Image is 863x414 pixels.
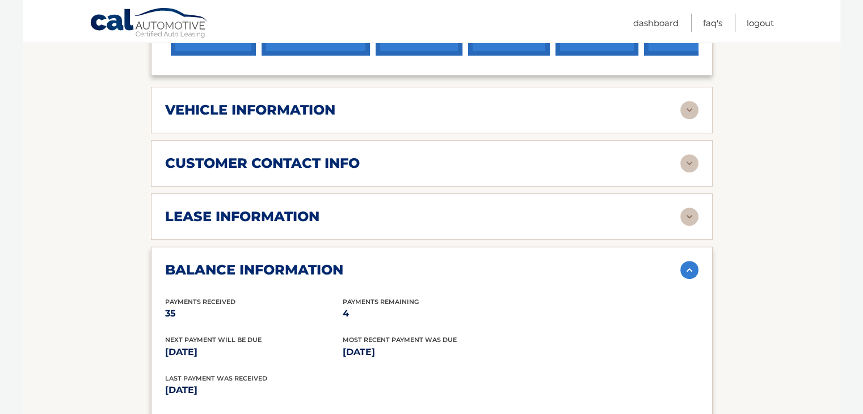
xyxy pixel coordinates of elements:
span: Last Payment was received [165,374,267,382]
p: [DATE] [343,344,520,360]
span: Payments Received [165,298,235,306]
h2: vehicle information [165,102,335,119]
img: accordion-rest.svg [680,101,698,119]
p: 35 [165,306,343,322]
img: accordion-active.svg [680,261,698,279]
span: Next Payment will be due [165,336,262,344]
p: 4 [343,306,520,322]
h2: balance information [165,261,343,278]
a: FAQ's [703,14,722,32]
h2: customer contact info [165,155,360,172]
img: accordion-rest.svg [680,208,698,226]
a: Logout [747,14,774,32]
span: Most Recent Payment Was Due [343,336,457,344]
p: [DATE] [165,344,343,360]
h2: lease information [165,208,319,225]
a: Cal Automotive [90,7,209,40]
span: Payments Remaining [343,298,419,306]
p: [DATE] [165,382,432,398]
img: accordion-rest.svg [680,154,698,172]
a: Dashboard [633,14,679,32]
